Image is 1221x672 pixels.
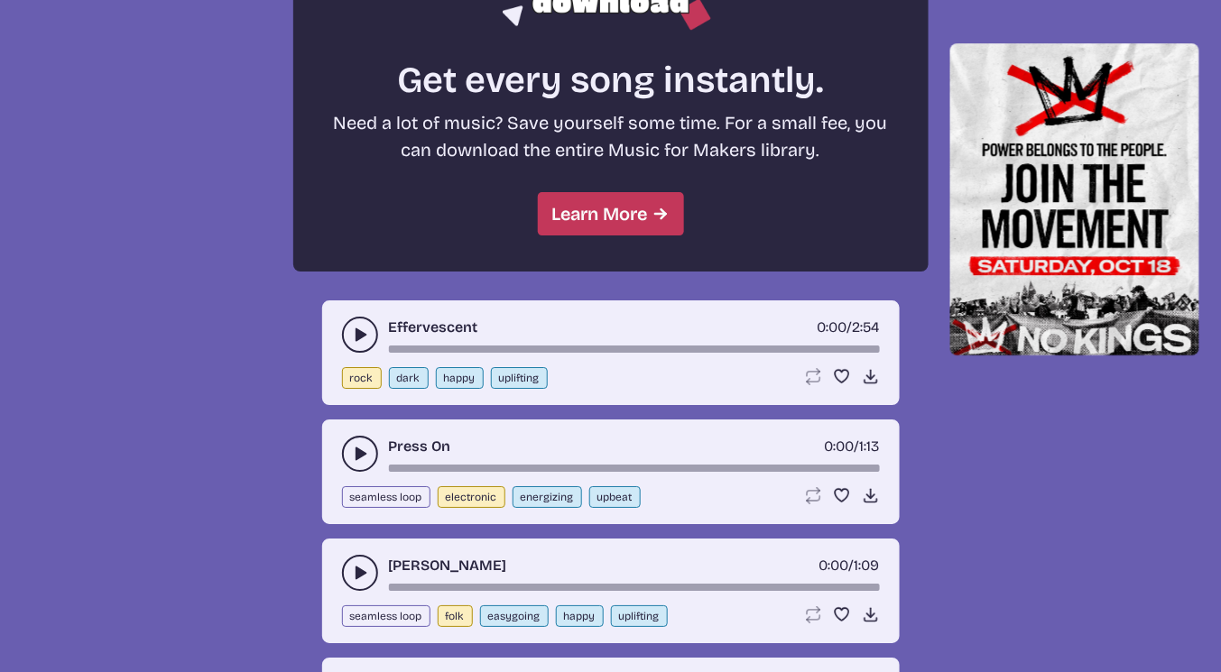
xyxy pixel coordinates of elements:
[326,109,896,163] p: Need a lot of music? Save yourself some time. For a small fee, you can download the entire Music ...
[389,555,507,576] a: [PERSON_NAME]
[480,605,549,627] button: easygoing
[855,557,880,574] span: 1:09
[804,486,822,504] button: Loop
[389,317,478,338] a: Effervescent
[342,317,378,353] button: play-pause toggle
[611,605,668,627] button: uplifting
[342,436,378,472] button: play-pause toggle
[804,605,822,623] button: Loop
[342,367,382,389] button: rock
[326,59,896,102] h2: Get every song instantly.
[389,584,880,591] div: song-time-bar
[556,605,604,627] button: happy
[818,318,847,336] span: timer
[538,192,684,235] a: Learn More
[833,367,851,385] button: Favorite
[438,605,473,627] button: folk
[853,318,880,336] span: 2:54
[389,465,880,472] div: song-time-bar
[819,557,849,574] span: timer
[342,605,430,627] button: seamless loop
[819,555,880,576] div: /
[825,437,855,455] span: timer
[589,486,641,508] button: upbeat
[342,555,378,591] button: play-pause toggle
[491,367,548,389] button: uplifting
[342,486,430,508] button: seamless loop
[833,486,851,504] button: Favorite
[950,43,1200,355] img: Help save our democracy!
[818,317,880,338] div: /
[436,367,484,389] button: happy
[438,486,505,508] button: electronic
[389,345,880,353] div: song-time-bar
[833,605,851,623] button: Favorite
[825,436,880,457] div: /
[804,367,822,385] button: Loop
[389,367,429,389] button: dark
[860,437,880,455] span: 1:13
[389,436,451,457] a: Press On
[513,486,582,508] button: energizing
